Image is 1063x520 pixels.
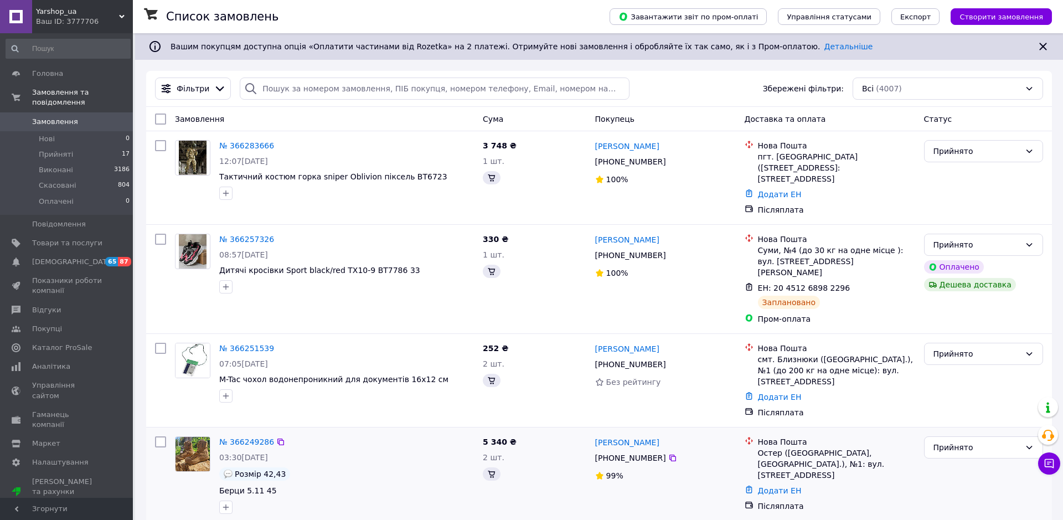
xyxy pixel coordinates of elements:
[483,250,504,259] span: 1 шт.
[219,266,420,275] a: Дитячі кросівки Sport black/red TX10-9 ВТ7786 33
[933,239,1020,251] div: Прийнято
[924,260,984,274] div: Оплачено
[39,181,76,191] span: Скасовані
[593,450,668,466] div: [PHONE_NUMBER]
[593,248,668,263] div: [PHONE_NUMBER]
[862,83,874,94] span: Всі
[593,154,668,169] div: [PHONE_NUMBER]
[483,235,508,244] span: 330 ₴
[122,150,130,159] span: 17
[483,453,504,462] span: 2 шт.
[175,234,210,269] a: Фото товару
[900,13,931,21] span: Експорт
[39,197,74,207] span: Оплачені
[32,477,102,507] span: [PERSON_NAME] та рахунки
[593,357,668,372] div: [PHONE_NUMBER]
[778,8,880,25] button: Управління статусами
[758,151,915,184] div: пгт. [GEOGRAPHIC_DATA] ([STREET_ADDRESS]: [STREET_ADDRESS]
[219,437,274,446] a: № 366249286
[219,250,268,259] span: 08:57[DATE]
[758,284,850,292] span: ЕН: 20 4512 6898 2296
[176,343,210,378] img: Фото товару
[610,8,767,25] button: Завантажити звіт по пром-оплаті
[933,348,1020,360] div: Прийнято
[758,245,915,278] div: Суми, №4 (до 30 кг на одне місце ): вул. [STREET_ADDRESS][PERSON_NAME]
[32,497,102,507] div: Prom топ
[219,157,268,166] span: 12:07[DATE]
[219,141,274,150] a: № 366283666
[179,234,207,269] img: Фото товару
[235,470,286,478] span: Розмір 42,43
[876,84,902,93] span: (4007)
[933,145,1020,157] div: Прийнято
[32,457,89,467] span: Налаштування
[175,343,210,378] a: Фото товару
[758,140,915,151] div: Нова Пошта
[219,172,447,181] a: Тактичний костюм горка sniper Oblivion піксель ВТ6723
[483,115,503,123] span: Cума
[758,234,915,245] div: Нова Пошта
[219,344,274,353] a: № 366251539
[171,42,873,51] span: Вашим покупцям доступна опція «Оплатити частинами від Rozetka» на 2 платежі. Отримуйте нові замов...
[105,257,118,266] span: 65
[787,13,871,21] span: Управління статусами
[32,380,102,400] span: Управління сайтом
[39,165,73,175] span: Виконані
[175,140,210,176] a: Фото товару
[118,181,130,191] span: 804
[240,78,629,100] input: Пошук за номером замовлення, ПІБ покупця, номером телефону, Email, номером накладної
[179,141,207,175] img: Фото товару
[758,354,915,387] div: смт. Близнюки ([GEOGRAPHIC_DATA].), №1 (до 200 кг на одне місце): вул. [STREET_ADDRESS]
[36,7,119,17] span: Yarshop_ua
[32,276,102,296] span: Показники роботи компанії
[32,305,61,315] span: Відгуки
[745,115,826,123] span: Доставка та оплата
[39,150,73,159] span: Прийняті
[126,134,130,144] span: 0
[595,141,659,152] a: [PERSON_NAME]
[924,278,1016,291] div: Дешева доставка
[177,83,209,94] span: Фільтри
[606,269,628,277] span: 100%
[758,313,915,325] div: Пром-оплата
[595,437,659,448] a: [PERSON_NAME]
[32,238,102,248] span: Товари та послуги
[951,8,1052,25] button: Створити замовлення
[32,117,78,127] span: Замовлення
[758,486,802,495] a: Додати ЕН
[6,39,131,59] input: Пошук
[758,436,915,447] div: Нова Пошта
[758,407,915,418] div: Післяплата
[933,441,1020,454] div: Прийнято
[219,453,268,462] span: 03:30[DATE]
[595,234,659,245] a: [PERSON_NAME]
[36,17,133,27] div: Ваш ID: 3777706
[176,437,210,471] img: Фото товару
[39,134,55,144] span: Нові
[219,359,268,368] span: 07:05[DATE]
[758,204,915,215] div: Післяплата
[1038,452,1060,475] button: Чат з покупцем
[224,470,233,478] img: :speech_balloon:
[219,375,448,384] span: M-Tac чохол водонепроникний для документів 16х12 см
[32,87,133,107] span: Замовлення та повідомлення
[126,197,130,207] span: 0
[595,115,634,123] span: Покупець
[891,8,940,25] button: Експорт
[758,190,802,199] a: Додати ЕН
[114,165,130,175] span: 3186
[606,378,661,387] span: Без рейтингу
[219,486,277,495] a: Берци 5.11 45
[118,257,131,266] span: 87
[758,343,915,354] div: Нова Пошта
[824,42,873,51] a: Детальніше
[175,436,210,472] a: Фото товару
[763,83,844,94] span: Збережені фільтри:
[758,501,915,512] div: Післяплата
[483,157,504,166] span: 1 шт.
[940,12,1052,20] a: Створити замовлення
[32,439,60,449] span: Маркет
[32,219,86,229] span: Повідомлення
